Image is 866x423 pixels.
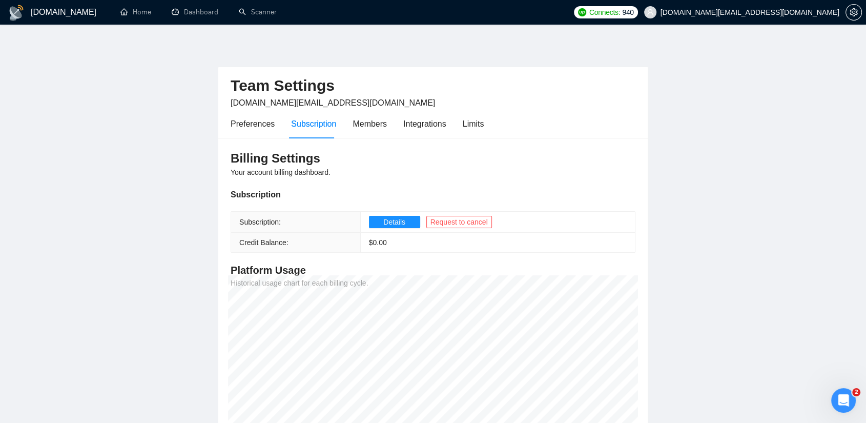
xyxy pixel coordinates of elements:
[589,7,620,18] span: Connects:
[231,98,435,107] span: [DOMAIN_NAME][EMAIL_ADDRESS][DOMAIN_NAME]
[622,7,633,18] span: 940
[8,5,25,21] img: logo
[353,117,387,130] div: Members
[852,388,860,396] span: 2
[231,117,275,130] div: Preferences
[231,168,331,176] span: Your account billing dashboard.
[291,117,336,130] div: Subscription
[231,75,635,96] h2: Team Settings
[831,388,856,413] iframe: Intercom live chat
[231,188,635,201] div: Subscription
[846,8,862,16] a: setting
[846,8,861,16] span: setting
[578,8,586,16] img: upwork-logo.png
[369,238,387,247] span: $ 0.00
[463,117,484,130] div: Limits
[383,216,405,228] span: Details
[120,8,151,16] a: homeHome
[430,216,488,228] span: Request to cancel
[846,4,862,21] button: setting
[647,9,654,16] span: user
[426,216,492,228] button: Request to cancel
[172,8,218,16] a: dashboardDashboard
[231,150,635,167] h3: Billing Settings
[239,218,281,226] span: Subscription:
[239,238,288,247] span: Credit Balance:
[239,8,277,16] a: searchScanner
[231,263,635,277] h4: Platform Usage
[369,216,420,228] button: Details
[403,117,446,130] div: Integrations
